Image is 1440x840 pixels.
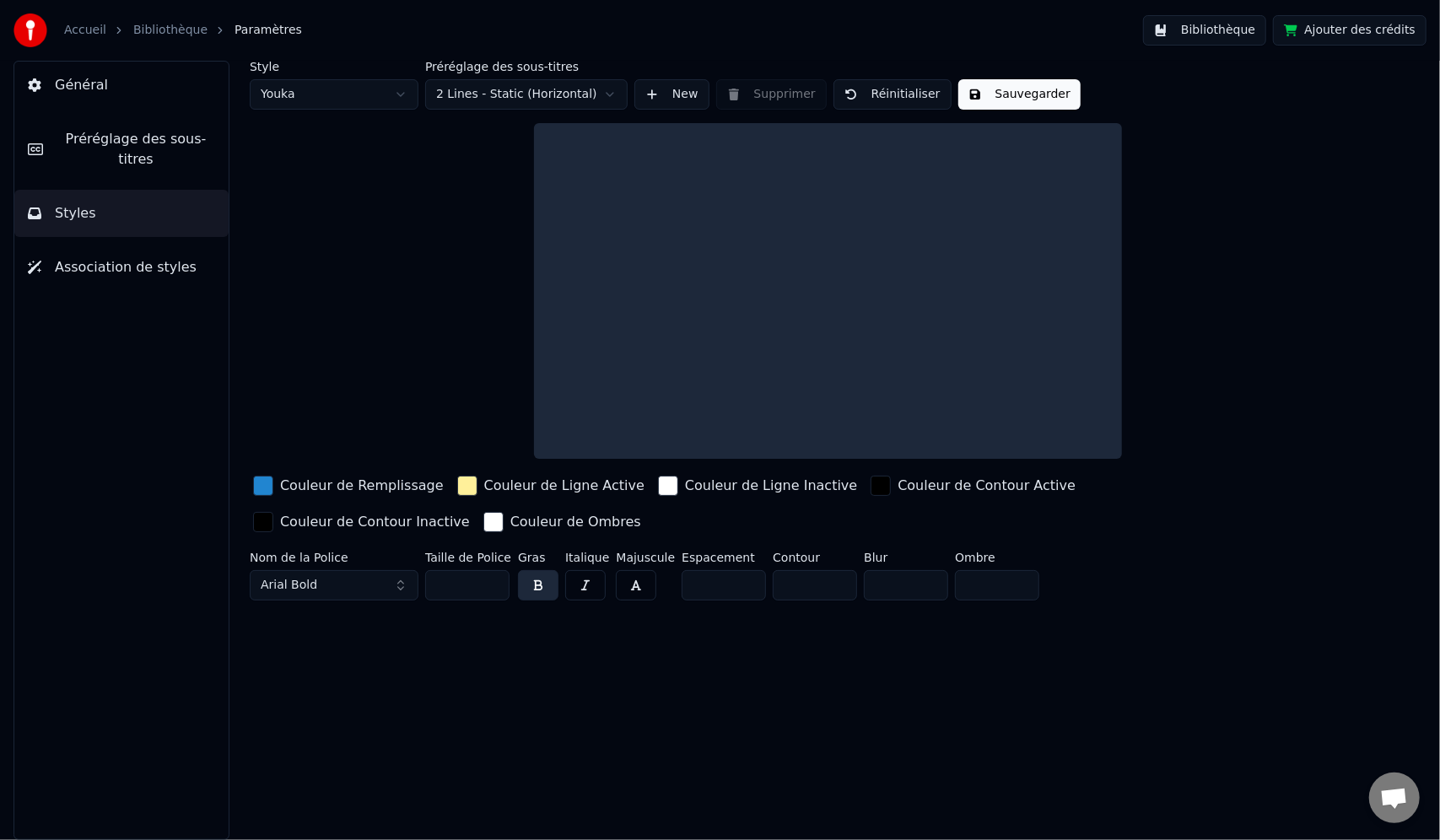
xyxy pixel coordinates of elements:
[484,476,644,496] div: Couleur de Ligne Active
[833,79,952,110] button: Réinitialiser
[454,472,648,499] button: Couleur de Ligne Active
[655,472,860,499] button: Couleur de Ligne Inactive
[480,509,644,536] button: Couleur de Ombres
[250,509,473,536] button: Couleur de Contour Inactive
[616,552,675,563] label: Majuscule
[864,552,948,563] label: Blur
[634,79,709,110] button: New
[682,552,766,563] label: Espacement
[55,257,197,277] span: Association de styles
[425,61,628,73] label: Préréglage des sous-titres
[685,476,857,496] div: Couleur de Ligne Inactive
[867,472,1079,499] button: Couleur de Contour Active
[958,79,1081,110] button: Sauvegarder
[280,512,470,532] div: Couleur de Contour Inactive
[425,552,511,563] label: Taille de Police
[57,129,215,170] span: Préréglage des sous-titres
[14,62,229,109] button: Général
[1273,15,1427,46] button: Ajouter des crédits
[55,203,96,223] span: Styles
[565,552,609,563] label: Italique
[235,22,302,39] span: Paramètres
[14,116,229,183] button: Préréglage des sous-titres
[773,552,857,563] label: Contour
[955,552,1039,563] label: Ombre
[280,476,444,496] div: Couleur de Remplissage
[13,13,47,47] img: youka
[261,577,317,594] span: Arial Bold
[250,552,418,563] label: Nom de la Police
[518,552,558,563] label: Gras
[64,22,106,39] a: Accueil
[898,476,1076,496] div: Couleur de Contour Active
[14,190,229,237] button: Styles
[133,22,208,39] a: Bibliothèque
[55,75,108,95] span: Général
[510,512,641,532] div: Couleur de Ombres
[14,244,229,291] button: Association de styles
[250,61,418,73] label: Style
[1143,15,1266,46] button: Bibliothèque
[1369,773,1420,823] div: Ouvrir le chat
[250,472,447,499] button: Couleur de Remplissage
[64,22,302,39] nav: breadcrumb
